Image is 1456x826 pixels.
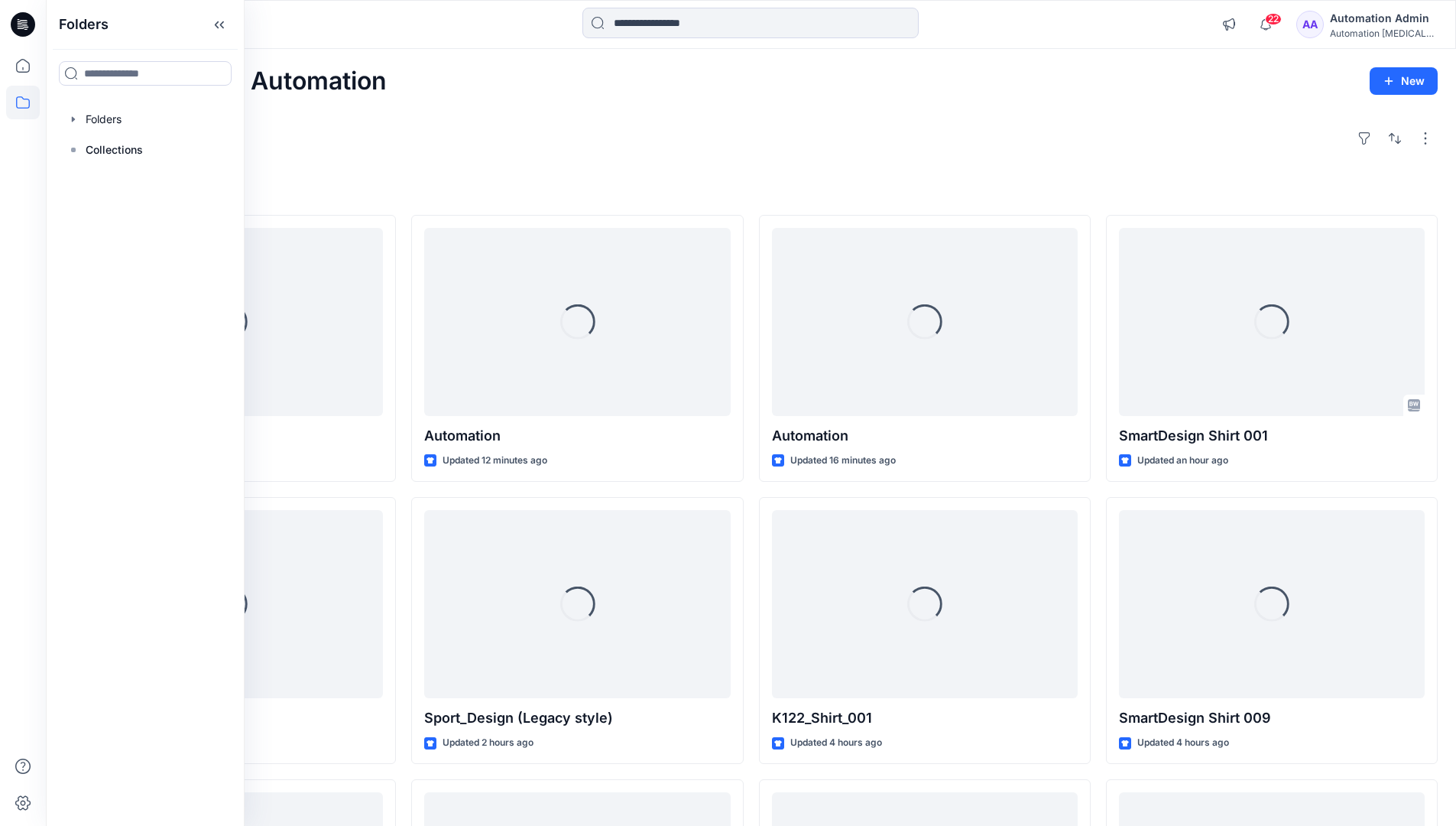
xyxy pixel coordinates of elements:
span: 22 [1265,13,1282,25]
p: SmartDesign Shirt 009 [1119,707,1425,729]
p: Sport_Design (Legacy style) [424,707,730,729]
p: Updated 12 minutes ago [443,453,547,469]
p: Collections [86,141,143,159]
p: Updated an hour ago [1137,453,1228,469]
p: SmartDesign Shirt 001 [1119,425,1425,447]
button: New [1370,67,1438,95]
p: Updated 4 hours ago [1137,735,1229,751]
p: Updated 2 hours ago [443,735,533,751]
div: Automation Admin [1330,9,1437,28]
div: Automation [MEDICAL_DATA]... [1330,28,1437,39]
p: Updated 16 minutes ago [790,453,896,469]
p: Updated 4 hours ago [790,735,882,751]
p: Automation [772,425,1078,447]
h4: Styles [64,181,1438,200]
p: Automation [424,425,730,447]
p: K122_Shirt_001 [772,707,1078,729]
div: AA [1296,11,1324,38]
